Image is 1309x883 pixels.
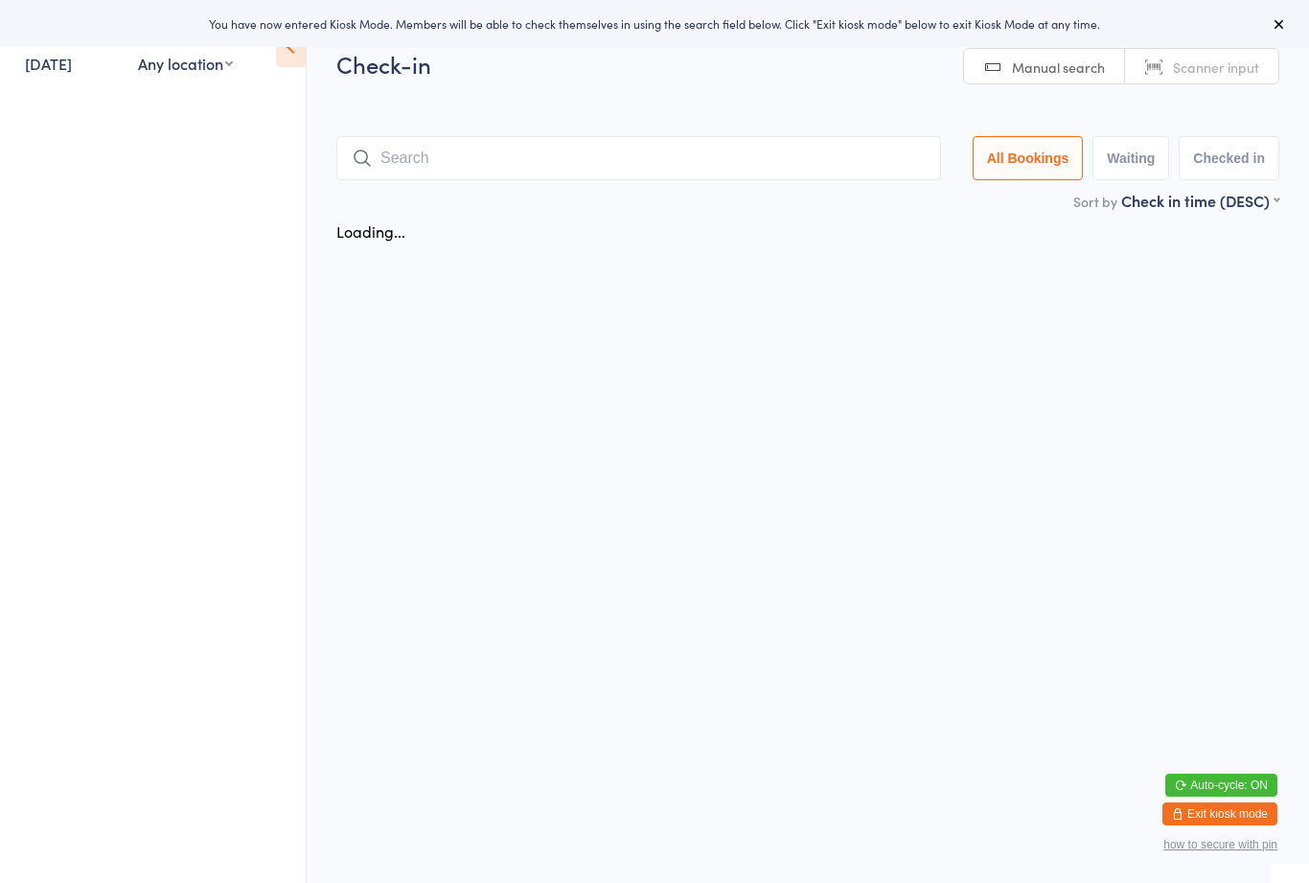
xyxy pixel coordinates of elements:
button: Waiting [1092,136,1169,180]
div: Any location [138,53,233,74]
label: Sort by [1073,192,1117,211]
input: Search [336,136,941,180]
button: Checked in [1179,136,1279,180]
button: Exit kiosk mode [1162,802,1277,825]
div: Loading... [336,221,405,242]
span: Scanner input [1173,58,1259,77]
div: Check in time (DESC) [1121,190,1279,211]
button: All Bookings [973,136,1084,180]
a: [DATE] [25,53,72,74]
h2: Check-in [336,48,1279,80]
span: Manual search [1012,58,1105,77]
button: Auto-cycle: ON [1165,774,1277,797]
div: You have now entered Kiosk Mode. Members will be able to check themselves in using the search fie... [31,15,1278,32]
button: how to secure with pin [1163,838,1277,851]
